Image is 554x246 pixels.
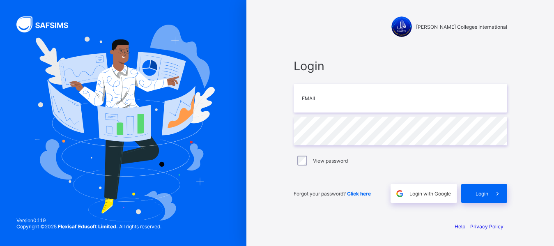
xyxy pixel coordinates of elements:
a: Click here [347,191,371,197]
a: Privacy Policy [470,223,503,230]
img: google.396cfc9801f0270233282035f929180a.svg [395,189,405,198]
strong: Flexisaf Edusoft Limited. [58,223,118,230]
img: Hero Image [32,25,215,221]
img: SAFSIMS Logo [16,16,78,32]
span: [PERSON_NAME] Colleges International [416,24,507,30]
a: Help [455,223,465,230]
span: Login [294,59,507,73]
label: View password [313,158,348,164]
span: Forgot your password? [294,191,371,197]
span: Version 0.1.19 [16,217,161,223]
span: Login [476,191,488,197]
span: Copyright © 2025 All rights reserved. [16,223,161,230]
span: Login with Google [409,191,451,197]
